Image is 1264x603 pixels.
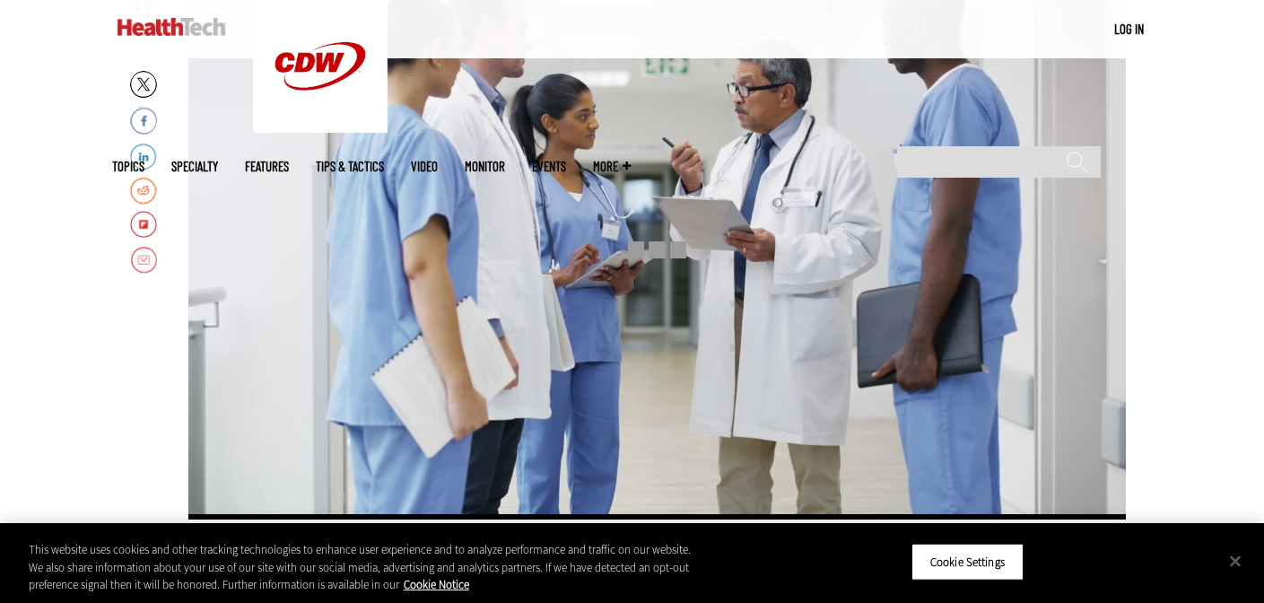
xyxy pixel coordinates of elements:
div: This website uses cookies and other tracking technologies to enhance user experience and to analy... [29,541,695,594]
a: Features [245,160,289,173]
a: Events [532,160,566,173]
a: MonITor [465,160,505,173]
div: User menu [1114,20,1144,39]
a: More information about your privacy [404,577,469,592]
a: Tips & Tactics [316,160,384,173]
button: Cookie Settings [911,543,1024,581]
span: Specialty [171,160,218,173]
span: Topics [112,160,144,173]
a: Video [411,160,438,173]
a: CDW [253,118,388,137]
span: More [593,160,631,173]
button: Close [1216,541,1255,581]
img: Home [118,18,226,36]
a: Log in [1114,21,1144,37]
